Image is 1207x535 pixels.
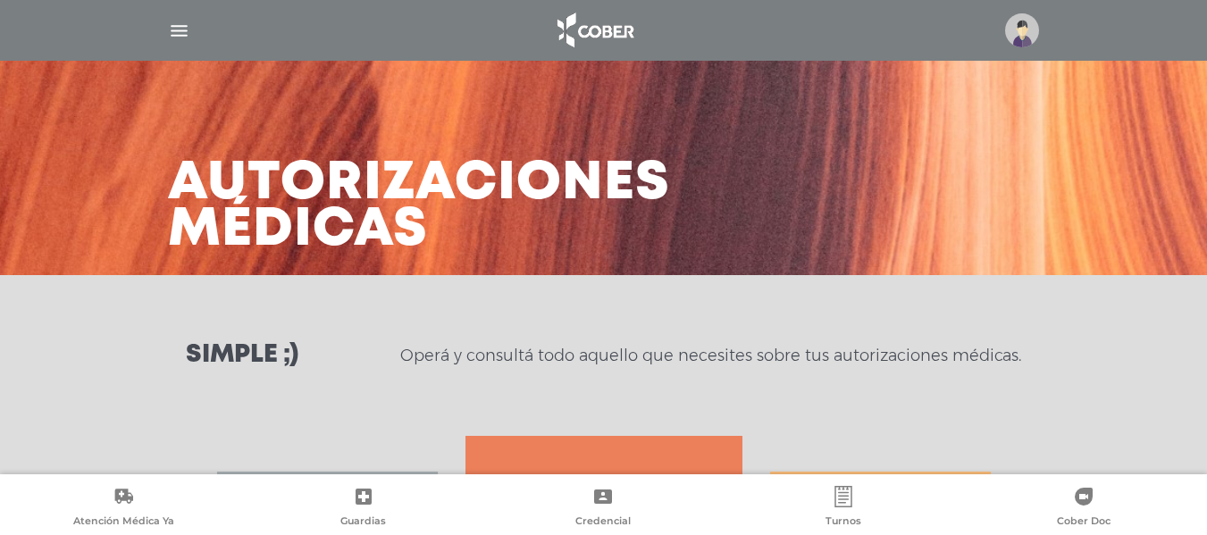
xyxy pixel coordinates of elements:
span: Cober Doc [1057,514,1111,531]
img: Cober_menu-lines-white.svg [168,20,190,42]
h3: Simple ;) [186,343,298,368]
a: Credencial [483,486,724,531]
img: logo_cober_home-white.png [548,9,641,52]
a: Cober Doc [963,486,1203,531]
span: Guardias [340,514,386,531]
a: Atención Médica Ya [4,486,244,531]
p: Operá y consultá todo aquello que necesites sobre tus autorizaciones médicas. [400,345,1021,366]
span: Credencial [575,514,631,531]
h3: Autorizaciones médicas [168,161,670,254]
a: Guardias [244,486,484,531]
a: Turnos [724,486,964,531]
span: Turnos [826,514,861,531]
span: Atención Médica Ya [73,514,174,531]
img: profile-placeholder.svg [1005,13,1039,47]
